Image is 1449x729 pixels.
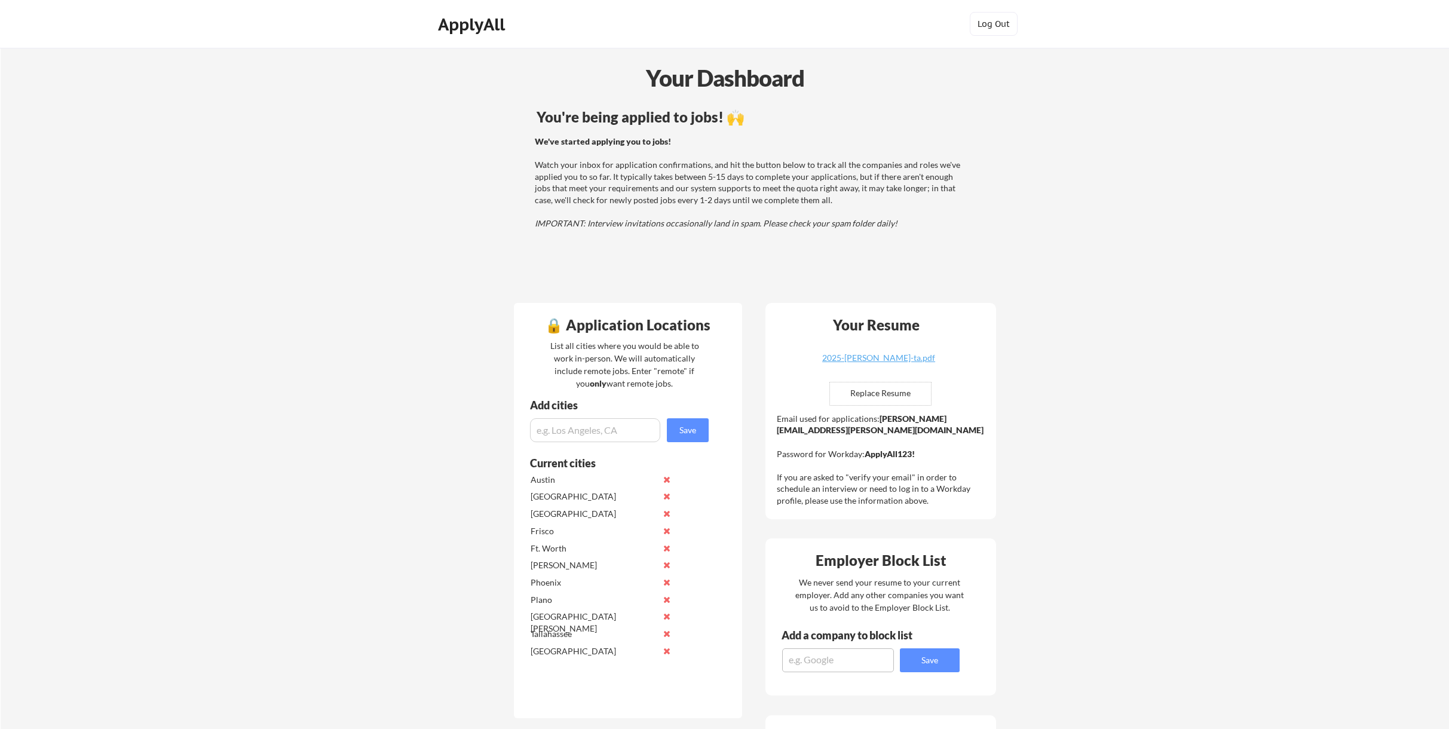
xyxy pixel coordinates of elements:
a: 2025-[PERSON_NAME]-ta.pdf [808,354,950,372]
div: ApplyAll [438,14,508,35]
button: Save [667,418,709,442]
div: Your Dashboard [1,61,1449,95]
div: List all cities where you would be able to work in-person. We will automatically include remote j... [543,339,707,390]
div: 🔒 Application Locations [517,318,739,332]
div: Add cities [530,400,712,411]
div: Tallahassee [531,628,657,640]
div: Email used for applications: Password for Workday: If you are asked to "verify your email" in ord... [777,413,988,507]
strong: We've started applying you to jobs! [535,136,671,146]
input: e.g. Los Angeles, CA [530,418,660,442]
div: Your Resume [817,318,936,332]
button: Log Out [970,12,1018,36]
div: Plano [531,594,657,606]
strong: only [590,378,606,388]
div: Watch your inbox for application confirmations, and hit the button below to track all the compani... [535,136,966,229]
div: [GEOGRAPHIC_DATA] [531,645,657,657]
button: Save [900,648,960,672]
div: [GEOGRAPHIC_DATA] [531,491,657,503]
em: IMPORTANT: Interview invitations occasionally land in spam. Please check your spam folder daily! [535,218,897,228]
strong: ApplyAll123! [865,449,915,459]
div: Phoenix [531,577,657,589]
div: [GEOGRAPHIC_DATA] [531,508,657,520]
div: Employer Block List [770,553,992,568]
div: Ft. Worth [531,543,657,555]
div: Current cities [530,458,696,468]
div: [GEOGRAPHIC_DATA][PERSON_NAME] [531,611,657,634]
div: Add a company to block list [782,630,931,641]
div: 2025-[PERSON_NAME]-ta.pdf [808,354,950,362]
div: You're being applied to jobs! 🙌 [537,110,967,124]
div: We never send your resume to your current employer. Add any other companies you want us to avoid ... [795,576,965,614]
div: Frisco [531,525,657,537]
div: [PERSON_NAME] [531,559,657,571]
div: Austin [531,474,657,486]
strong: [PERSON_NAME][EMAIL_ADDRESS][PERSON_NAME][DOMAIN_NAME] [777,413,984,436]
